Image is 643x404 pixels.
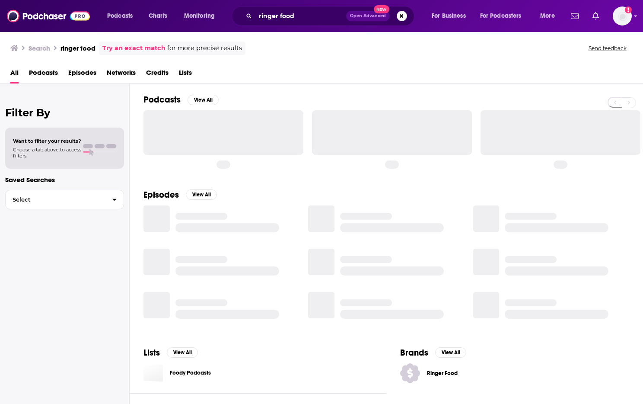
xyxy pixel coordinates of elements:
a: Podcasts [29,66,58,83]
a: Networks [107,66,136,83]
button: View All [167,347,198,358]
span: New [374,5,389,13]
span: Ringer Food [427,370,478,377]
a: BrandsView All [400,347,466,358]
button: Show profile menu [613,6,632,26]
p: Saved Searches [5,176,124,184]
a: Charts [143,9,172,23]
a: EpisodesView All [143,189,217,200]
h2: Lists [143,347,160,358]
a: Lists [179,66,192,83]
button: Open AdvancedNew [346,11,390,21]
span: Choose a tab above to access filters. [13,147,81,159]
button: View All [188,95,219,105]
a: Foody Podcasts [143,363,163,383]
span: Open Advanced [350,14,386,18]
span: Charts [149,10,167,22]
h2: Podcasts [143,94,181,105]
a: Show notifications dropdown [589,9,602,23]
button: open menu [426,9,477,23]
h2: Episodes [143,189,179,200]
a: ListsView All [143,347,198,358]
a: Episodes [68,66,96,83]
span: Monitoring [184,10,215,22]
h2: Brands [400,347,428,358]
button: Select [5,190,124,209]
a: Credits [146,66,169,83]
button: Send feedback [586,45,629,52]
span: for more precise results [167,43,242,53]
span: Want to filter your results? [13,138,81,144]
span: More [540,10,555,22]
a: Show notifications dropdown [567,9,582,23]
h2: Filter By [5,106,124,119]
img: User Profile [613,6,632,26]
span: For Business [432,10,466,22]
span: Select [6,197,105,202]
span: Logged in as rowan.sullivan [613,6,632,26]
a: All [10,66,19,83]
img: Podchaser - Follow, Share and Rate Podcasts [7,8,90,24]
div: Search podcasts, credits, & more... [240,6,423,26]
h3: Search [29,44,50,52]
svg: Add a profile image [625,6,632,13]
a: PodcastsView All [143,94,219,105]
span: Podcasts [107,10,133,22]
a: Ringer Food [400,363,629,383]
button: View All [186,189,217,200]
button: open menu [178,9,226,23]
button: open menu [534,9,566,23]
a: Foody Podcasts [170,368,211,378]
h3: ringer food [60,44,95,52]
a: Try an exact match [102,43,166,53]
button: open menu [474,9,534,23]
button: View All [435,347,466,358]
span: For Podcasters [480,10,522,22]
input: Search podcasts, credits, & more... [255,9,346,23]
button: open menu [101,9,144,23]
